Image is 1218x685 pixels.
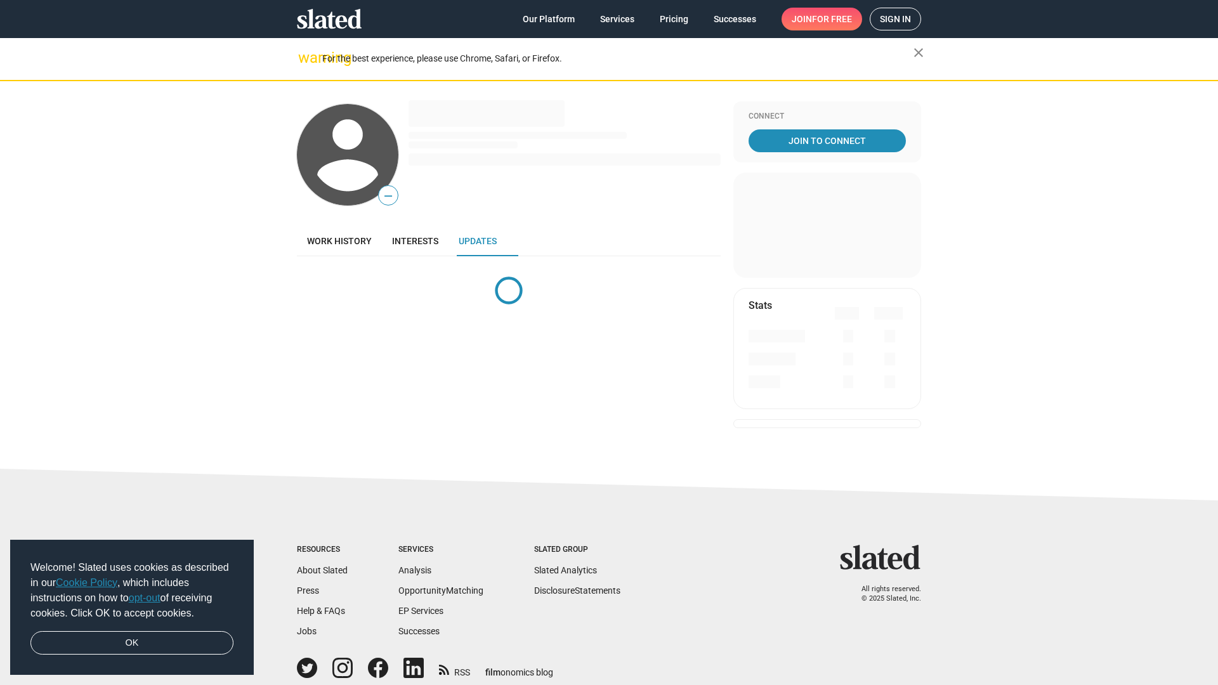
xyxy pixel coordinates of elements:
mat-icon: close [911,45,926,60]
span: Successes [714,8,756,30]
span: Our Platform [523,8,575,30]
a: Our Platform [513,8,585,30]
a: Services [590,8,645,30]
a: filmonomics blog [485,656,553,679]
a: Analysis [398,565,431,575]
span: Services [600,8,634,30]
mat-card-title: Stats [749,299,772,312]
span: — [379,188,398,204]
div: Connect [749,112,906,122]
a: Jobs [297,626,317,636]
a: Join To Connect [749,129,906,152]
span: Updates [459,236,497,246]
a: Updates [449,226,507,256]
mat-icon: warning [298,50,313,65]
a: Pricing [650,8,698,30]
span: Sign in [880,8,911,30]
span: Join [792,8,852,30]
div: Slated Group [534,545,620,555]
span: for free [812,8,852,30]
a: Interests [382,226,449,256]
a: RSS [439,659,470,679]
a: Sign in [870,8,921,30]
a: dismiss cookie message [30,631,233,655]
a: opt-out [129,592,160,603]
a: Successes [398,626,440,636]
span: Welcome! Slated uses cookies as described in our , which includes instructions on how to of recei... [30,560,233,621]
a: Joinfor free [782,8,862,30]
a: Press [297,585,319,596]
a: EP Services [398,606,443,616]
span: Work history [307,236,372,246]
a: Help & FAQs [297,606,345,616]
a: About Slated [297,565,348,575]
a: Work history [297,226,382,256]
a: DisclosureStatements [534,585,620,596]
div: cookieconsent [10,540,254,675]
span: Pricing [660,8,688,30]
a: Successes [704,8,766,30]
div: Resources [297,545,348,555]
span: Join To Connect [751,129,903,152]
a: Slated Analytics [534,565,597,575]
p: All rights reserved. © 2025 Slated, Inc. [848,585,921,603]
a: Cookie Policy [56,577,117,588]
span: Interests [392,236,438,246]
span: film [485,667,501,677]
div: Services [398,545,483,555]
div: For the best experience, please use Chrome, Safari, or Firefox. [322,50,913,67]
a: OpportunityMatching [398,585,483,596]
